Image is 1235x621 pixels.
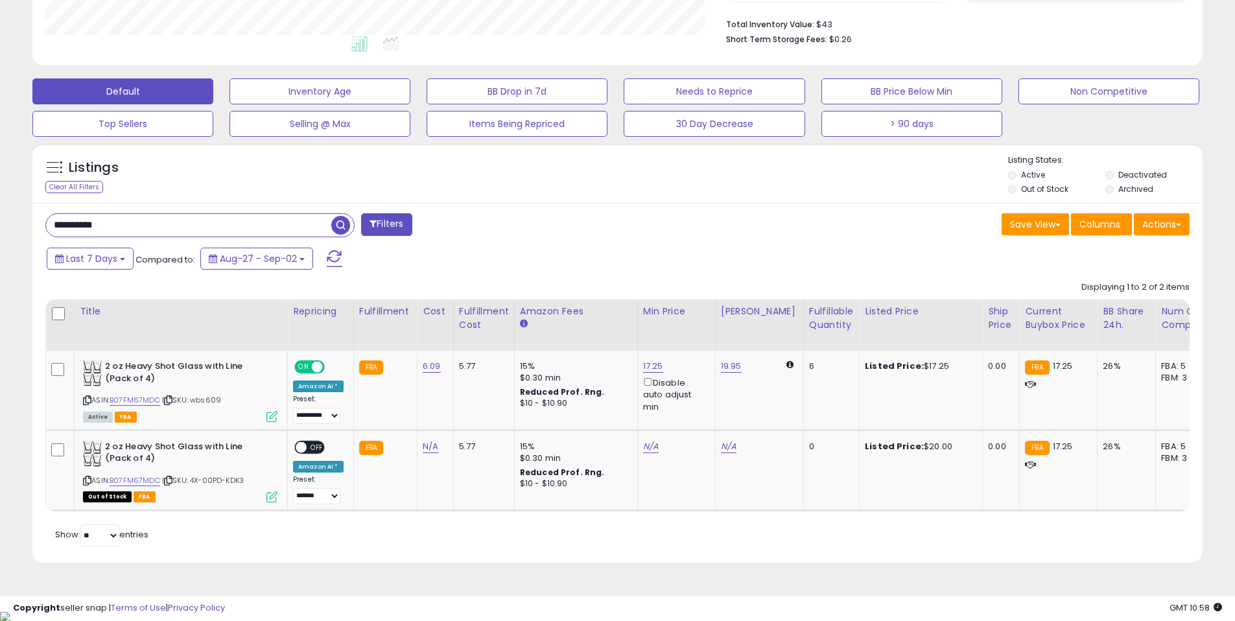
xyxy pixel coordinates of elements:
div: Ship Price [988,305,1014,332]
span: | SKU: wbs609 [162,395,221,405]
span: 2025-09-10 10:58 GMT [1170,602,1222,614]
button: Top Sellers [32,111,213,137]
div: Current Buybox Price [1025,305,1092,332]
b: Reduced Prof. Rng. [520,467,605,478]
div: $10 - $10.90 [520,398,628,409]
button: Columns [1071,213,1132,235]
span: 17.25 [1053,360,1073,372]
img: 41c59KaecYL._SL40_.jpg [83,360,102,386]
b: 2 oz Heavy Shot Glass with Line (Pack of 4) [105,441,263,468]
small: FBA [359,360,383,375]
b: 2 oz Heavy Shot Glass with Line (Pack of 4) [105,360,263,388]
small: FBA [1025,360,1049,375]
strong: Copyright [13,602,60,614]
div: FBM: 3 [1161,372,1204,384]
a: B07FM67MDC [110,395,160,406]
span: | SKU: 4X-00PD-KDK3 [162,475,244,486]
div: FBM: 3 [1161,452,1204,464]
div: 6 [809,360,849,372]
button: Save View [1002,213,1069,235]
div: Displaying 1 to 2 of 2 items [1081,281,1190,294]
p: Listing States: [1008,154,1203,167]
div: Num of Comp. [1161,305,1208,332]
div: 26% [1103,441,1146,452]
a: N/A [423,440,438,453]
div: Fulfillment Cost [459,305,509,332]
span: Aug-27 - Sep-02 [220,252,297,265]
div: Repricing [293,305,348,318]
div: Disable auto adjust min [643,375,705,413]
div: ASIN: [83,441,277,501]
div: [PERSON_NAME] [721,305,798,318]
button: Actions [1134,213,1190,235]
span: 17.25 [1053,440,1073,452]
button: Items Being Repriced [427,111,607,137]
a: 6.09 [423,360,441,373]
div: 0 [809,441,849,452]
div: Title [80,305,282,318]
div: $10 - $10.90 [520,478,628,489]
label: Out of Stock [1021,183,1068,194]
div: BB Share 24h. [1103,305,1150,332]
b: Reduced Prof. Rng. [520,386,605,397]
button: Default [32,78,213,104]
span: All listings currently available for purchase on Amazon [83,412,113,423]
span: Compared to: [135,253,195,266]
div: FBA: 5 [1161,441,1204,452]
div: 15% [520,441,628,452]
span: OFF [323,362,344,373]
div: $17.25 [865,360,972,372]
button: Last 7 Days [47,248,134,270]
a: N/A [643,440,659,453]
span: $0.26 [829,33,852,45]
div: $20.00 [865,441,972,452]
div: Fulfillable Quantity [809,305,854,332]
div: 0.00 [988,441,1009,452]
button: Filters [361,213,412,236]
a: 19.95 [721,360,742,373]
a: Terms of Use [111,602,166,614]
b: Listed Price: [865,360,924,372]
button: 30 Day Decrease [624,111,805,137]
div: seller snap | | [13,602,225,615]
div: Preset: [293,475,344,504]
div: $0.30 min [520,452,628,464]
div: 0.00 [988,360,1009,372]
div: Amazon Fees [520,305,632,318]
div: Clear All Filters [45,181,103,193]
label: Deactivated [1118,169,1167,180]
li: $43 [726,16,1180,31]
a: Privacy Policy [168,602,225,614]
button: Inventory Age [229,78,410,104]
span: FBA [134,491,156,502]
div: Preset: [293,395,344,424]
b: Total Inventory Value: [726,19,814,30]
div: Fulfillment [359,305,412,318]
small: FBA [1025,441,1049,455]
div: 15% [520,360,628,372]
div: Listed Price [865,305,977,318]
span: FBA [115,412,137,423]
a: B07FM67MDC [110,475,160,486]
div: $0.30 min [520,372,628,384]
a: 17.25 [643,360,663,373]
div: ASIN: [83,360,277,421]
span: Show: entries [55,528,148,541]
img: 41c59KaecYL._SL40_.jpg [83,441,102,467]
b: Short Term Storage Fees: [726,34,827,45]
button: Non Competitive [1018,78,1199,104]
label: Active [1021,169,1045,180]
button: Selling @ Max [229,111,410,137]
div: Cost [423,305,448,318]
div: 5.77 [459,441,504,452]
b: Listed Price: [865,440,924,452]
div: Min Price [643,305,710,318]
button: BB Drop in 7d [427,78,607,104]
button: Aug-27 - Sep-02 [200,248,313,270]
label: Archived [1118,183,1153,194]
span: All listings that are currently out of stock and unavailable for purchase on Amazon [83,491,132,502]
button: BB Price Below Min [821,78,1002,104]
a: N/A [721,440,736,453]
button: > 90 days [821,111,1002,137]
div: FBA: 5 [1161,360,1204,372]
